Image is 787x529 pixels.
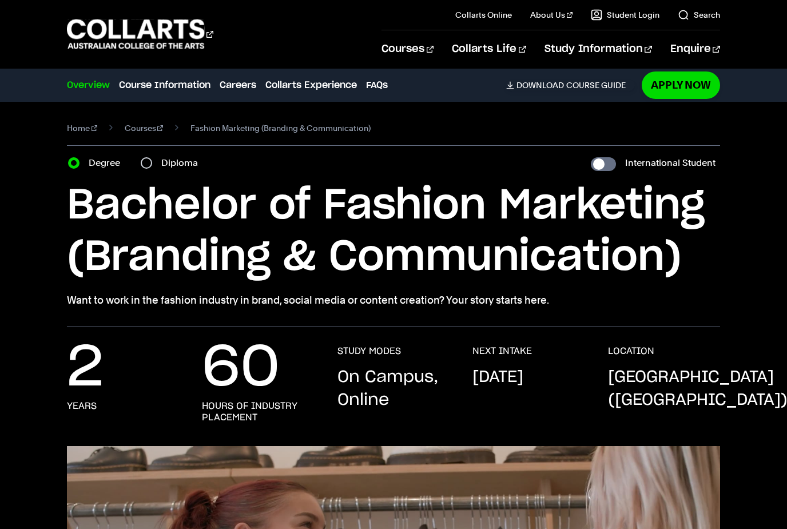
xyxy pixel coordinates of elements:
label: Degree [89,155,127,171]
a: Collarts Online [455,9,512,21]
span: Fashion Marketing (Branding & Communication) [190,120,371,136]
h3: STUDY MODES [337,345,401,357]
a: Collarts Life [452,30,526,68]
p: Want to work in the fashion industry in brand, social media or content creation? Your story start... [67,292,720,308]
a: Courses [381,30,434,68]
h1: Bachelor of Fashion Marketing (Branding & Communication) [67,180,720,283]
a: Enquire [670,30,720,68]
a: Overview [67,78,110,92]
h3: LOCATION [608,345,654,357]
p: [DATE] [472,366,523,389]
a: Courses [125,120,164,136]
label: Diploma [161,155,205,171]
span: Download [516,80,564,90]
a: Home [67,120,97,136]
a: Student Login [591,9,659,21]
label: International Student [625,155,716,171]
a: FAQs [366,78,388,92]
p: On Campus, Online [337,366,450,412]
p: 2 [67,345,104,391]
h3: NEXT INTAKE [472,345,532,357]
a: Apply Now [642,71,720,98]
a: Search [678,9,720,21]
a: Study Information [544,30,652,68]
p: 60 [202,345,280,391]
a: Collarts Experience [265,78,357,92]
a: Careers [220,78,256,92]
a: About Us [530,9,573,21]
div: Go to homepage [67,18,213,50]
a: DownloadCourse Guide [506,80,635,90]
a: Course Information [119,78,210,92]
h3: years [67,400,97,412]
h3: hours of industry placement [202,400,314,423]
